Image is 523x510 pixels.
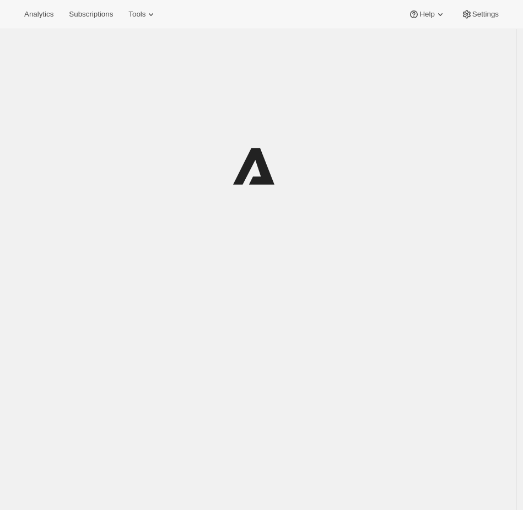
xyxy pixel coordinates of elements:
[18,7,60,22] button: Analytics
[128,10,145,19] span: Tools
[455,7,505,22] button: Settings
[62,7,120,22] button: Subscriptions
[402,7,452,22] button: Help
[472,10,499,19] span: Settings
[24,10,53,19] span: Analytics
[69,10,113,19] span: Subscriptions
[419,10,434,19] span: Help
[122,7,163,22] button: Tools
